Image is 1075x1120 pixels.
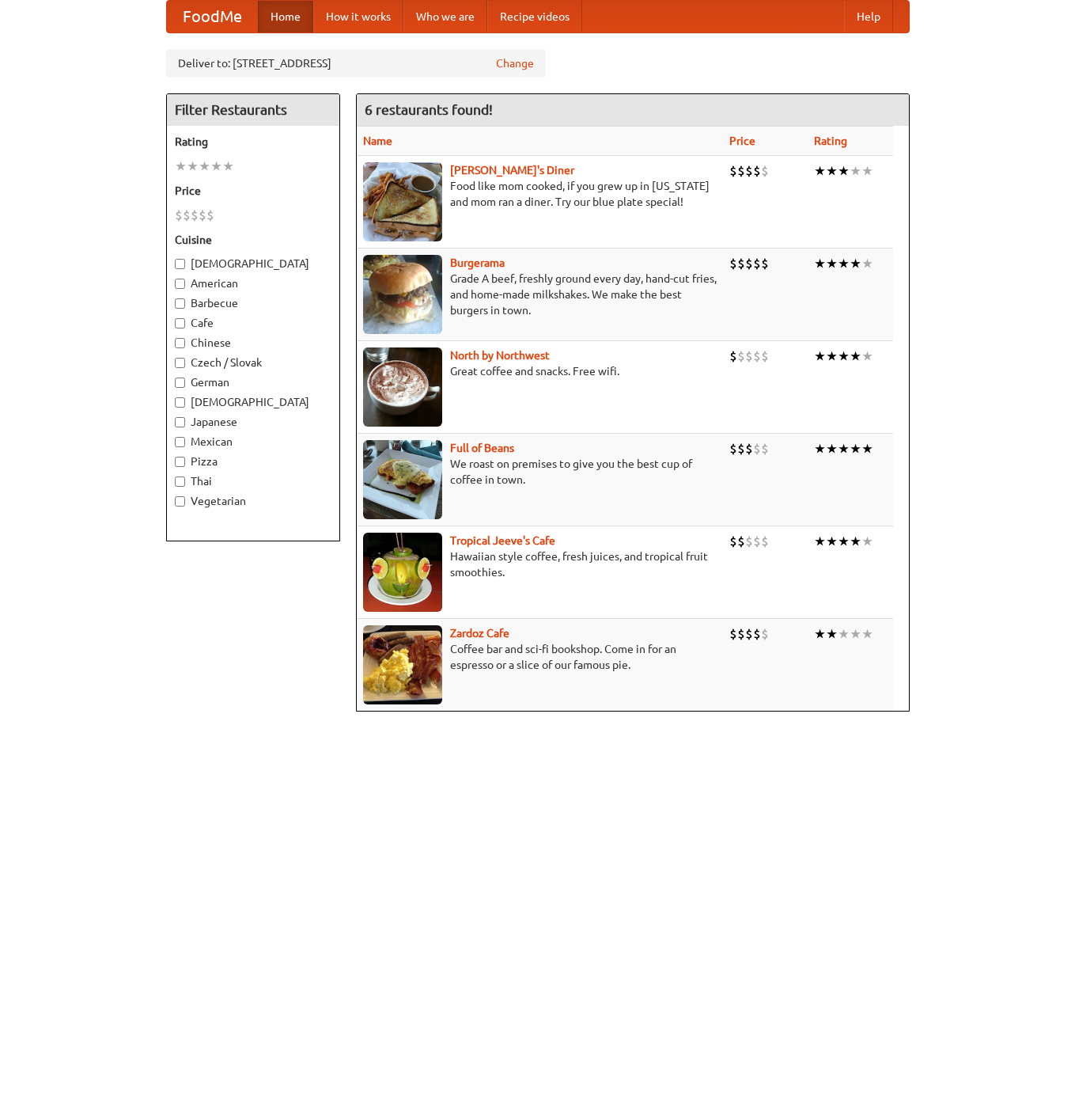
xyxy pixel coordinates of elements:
[850,533,861,550] li: ★
[206,207,214,224] li: $
[175,295,331,311] label: Barbecue
[814,533,826,550] li: ★
[175,457,185,467] input: Pizza
[745,533,753,550] li: $
[450,627,509,640] a: Zardoz Cafe
[175,417,185,427] input: Japanese
[729,440,737,457] li: $
[175,355,331,370] label: Czech / Slovak
[175,476,185,487] input: Thai
[450,534,555,547] a: Tropical Jeeve's Cafe
[729,533,737,550] li: $
[167,1,258,32] a: FoodMe
[838,255,850,272] li: ★
[729,347,737,365] li: $
[363,347,442,427] img: north.jpg
[365,102,493,117] ng-pluralize: 6 restaurants found!
[861,625,873,643] li: ★
[175,315,331,331] label: Cafe
[861,440,873,457] li: ★
[861,162,873,180] li: ★
[814,135,847,147] a: Rating
[850,440,861,457] li: ★
[496,55,534,71] a: Change
[826,347,838,365] li: ★
[753,625,761,643] li: $
[850,625,861,643] li: ★
[363,271,717,318] p: Grade A beef, freshly ground every day, hand-cut fries, and home-made milkshakes. We make the bes...
[175,275,331,291] label: American
[737,255,745,272] li: $
[175,378,185,388] input: German
[729,162,737,180] li: $
[175,397,185,408] input: [DEMOGRAPHIC_DATA]
[745,625,753,643] li: $
[363,549,717,580] p: Hawaiian style coffee, fresh juices, and tropical fruit smoothies.
[258,1,313,32] a: Home
[838,347,850,365] li: ★
[175,414,331,430] label: Japanese
[729,625,737,643] li: $
[450,442,514,454] a: Full of Beans
[363,178,717,210] p: Food like mom cooked, if you grew up in [US_STATE] and mom ran a diner. Try our blue plate special!
[363,162,442,241] img: sallys.jpg
[729,255,737,272] li: $
[175,454,331,469] label: Pizza
[745,255,753,272] li: $
[814,347,826,365] li: ★
[826,162,838,180] li: ★
[166,49,546,78] div: Deliver to: [STREET_ADDRESS]
[191,207,199,224] li: $
[363,456,717,488] p: We roast on premises to give you the best cup of coffee in town.
[861,533,873,550] li: ★
[850,162,861,180] li: ★
[175,318,185,328] input: Cafe
[844,1,893,32] a: Help
[175,158,187,175] li: ★
[175,493,331,509] label: Vegetarian
[363,363,717,379] p: Great coffee and snacks. Free wifi.
[761,347,769,365] li: $
[753,255,761,272] li: $
[403,1,487,32] a: Who we are
[814,255,826,272] li: ★
[814,625,826,643] li: ★
[210,158,222,175] li: ★
[850,347,861,365] li: ★
[761,533,769,550] li: $
[861,255,873,272] li: ★
[187,158,199,175] li: ★
[838,625,850,643] li: ★
[826,533,838,550] li: ★
[175,358,185,368] input: Czech / Slovak
[363,533,442,612] img: jeeves.jpg
[753,347,761,365] li: $
[450,164,574,177] a: [PERSON_NAME]'s Diner
[487,1,582,32] a: Recipe videos
[450,256,505,269] a: Burgerama
[363,135,392,147] a: Name
[363,641,717,673] p: Coffee bar and sci-fi bookshop. Come in for an espresso or a slice of our famous pie.
[761,255,769,272] li: $
[167,94,339,126] h4: Filter Restaurants
[826,440,838,457] li: ★
[729,135,755,147] a: Price
[175,232,331,248] h5: Cuisine
[175,473,331,489] label: Thai
[183,207,191,224] li: $
[761,162,769,180] li: $
[745,347,753,365] li: $
[175,394,331,410] label: [DEMOGRAPHIC_DATA]
[363,440,442,519] img: beans.jpg
[761,625,769,643] li: $
[175,256,331,271] label: [DEMOGRAPHIC_DATA]
[753,162,761,180] li: $
[199,158,210,175] li: ★
[753,440,761,457] li: $
[450,349,550,362] a: North by Northwest
[761,440,769,457] li: $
